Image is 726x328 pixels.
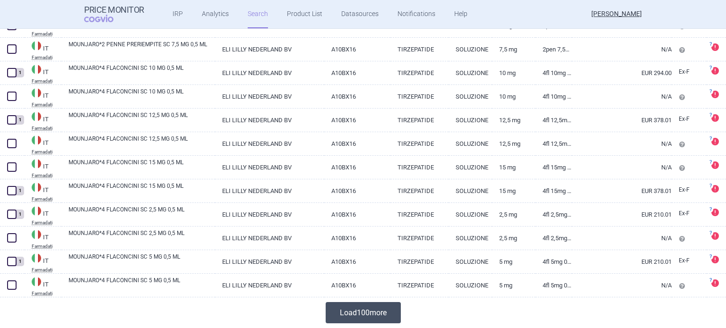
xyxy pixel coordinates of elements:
[324,61,391,84] a: A10BX16
[215,274,324,297] a: ELI LILLY NEDERLAND BV
[390,38,449,61] a: TIRZEPATIDE
[324,274,391,297] a: A10BX16
[32,135,41,145] img: Italy
[711,161,723,168] a: ?
[32,253,41,263] img: Italy
[215,109,324,132] a: ELI LILLY NEDERLAND BV
[572,38,672,61] a: N/A
[390,250,449,273] a: TIRZEPATIDE
[25,64,61,84] a: ITITFarmadati
[572,61,672,84] a: EUR 294.00
[492,250,536,273] a: 5 mg
[572,274,672,297] a: N/A
[16,210,24,219] div: 1
[536,179,572,202] a: 4FL 15MG 0,5ML
[16,186,24,195] div: 1
[492,156,536,179] a: 15 mg
[679,68,690,75] span: Ex-factory price
[69,276,215,293] a: MOUNJARO*4 FLACONCINI SC 5 MG 0,5 ML
[25,135,61,154] a: ITITFarmadati
[69,182,215,199] a: MOUNJARO*4 FLACONCINI SC 15 MG 0,5 ML
[69,40,215,57] a: MOUNJARO*2 PENNE PRERIEMPITE SC 7,5 MG 0,5 ML
[711,137,723,145] a: ?
[711,255,723,263] a: ?
[390,179,449,202] a: TIRZEPATIDE
[708,136,713,142] span: ?
[390,274,449,297] a: TIRZEPATIDE
[572,179,672,202] a: EUR 378.01
[492,203,536,226] a: 2,5 mg
[32,32,61,36] abbr: Farmadati — Online database developed by Farmadati Italia S.r.l., Italia.
[324,227,391,250] a: A10BX16
[32,244,61,249] abbr: Farmadati — Online database developed by Farmadati Italia S.r.l., Italia.
[32,173,61,178] abbr: Farmadati — Online database developed by Farmadati Italia S.r.l., Italia.
[16,68,24,77] div: 1
[672,112,707,126] a: Ex-F
[32,159,41,168] img: Italy
[492,274,536,297] a: 5 mg
[492,132,536,155] a: 12,5 mg
[32,88,41,98] img: Italy
[25,276,61,296] a: ITITFarmadati
[69,229,215,246] a: MOUNJARO*4 FLACONCINI SC 2,5 MG 0,5 ML
[32,65,41,74] img: Italy
[324,156,391,179] a: A10BX16
[69,87,215,104] a: MOUNJARO*4 FLACONCINI SC 10 MG 0,5 ML
[536,85,572,108] a: 4FL 10MG 0,5ML
[326,302,401,323] button: Load100more
[572,203,672,226] a: EUR 210.01
[672,183,707,197] a: Ex-F
[215,132,324,155] a: ELI LILLY NEDERLAND BV
[215,61,324,84] a: ELI LILLY NEDERLAND BV
[390,85,449,108] a: TIRZEPATIDE
[32,206,41,216] img: Italy
[449,227,492,250] a: SOLUZIONE
[536,109,572,132] a: 4FL 12,5MG 0,5ML
[324,85,391,108] a: A10BX16
[449,61,492,84] a: SOLUZIONE
[708,254,713,260] span: ?
[536,132,572,155] a: 4FL 12,5MG 0,5ML
[32,268,61,272] abbr: Farmadati — Online database developed by Farmadati Italia S.r.l., Italia.
[708,112,713,118] span: ?
[492,109,536,132] a: 12,5 mg
[536,156,572,179] a: 4FL 15MG 0,5ML
[69,111,215,128] a: MOUNJARO*4 FLACONCINI SC 12,5 MG 0,5 ML
[572,85,672,108] a: N/A
[84,5,144,15] strong: Price Monitor
[69,158,215,175] a: MOUNJARO*4 FLACONCINI SC 15 MG 0,5 ML
[572,109,672,132] a: EUR 378.01
[25,87,61,107] a: ITITFarmadati
[679,116,690,122] span: Ex-factory price
[390,132,449,155] a: TIRZEPATIDE
[449,274,492,297] a: SOLUZIONE
[449,132,492,155] a: SOLUZIONE
[390,156,449,179] a: TIRZEPATIDE
[16,115,24,125] div: 1
[32,112,41,121] img: Italy
[536,203,572,226] a: 4FL 2,5MG 0,5ML
[32,150,61,154] abbr: Farmadati — Online database developed by Farmadati Italia S.r.l., Italia.
[215,179,324,202] a: ELI LILLY NEDERLAND BV
[536,250,572,273] a: 4FL 5MG 0,5ML
[32,79,61,84] abbr: Farmadati — Online database developed by Farmadati Italia S.r.l., Italia.
[25,229,61,249] a: ITITFarmadati
[69,252,215,269] a: MOUNJARO*4 FLACONCINI SC 5 MG 0,5 ML
[25,158,61,178] a: ITITFarmadati
[449,109,492,132] a: SOLUZIONE
[708,207,713,212] span: ?
[324,38,391,61] a: A10BX16
[390,227,449,250] a: TIRZEPATIDE
[449,179,492,202] a: SOLUZIONE
[32,291,61,296] abbr: Farmadati — Online database developed by Farmadati Italia S.r.l., Italia.
[25,205,61,225] a: ITITFarmadati
[708,183,713,189] span: ?
[711,114,723,121] a: ?
[215,250,324,273] a: ELI LILLY NEDERLAND BV
[324,250,391,273] a: A10BX16
[711,185,723,192] a: ?
[572,250,672,273] a: EUR 210.01
[536,227,572,250] a: 4FL 2,5MG 0,5ML
[32,197,61,202] abbr: Farmadati — Online database developed by Farmadati Italia S.r.l., Italia.
[708,65,713,71] span: ?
